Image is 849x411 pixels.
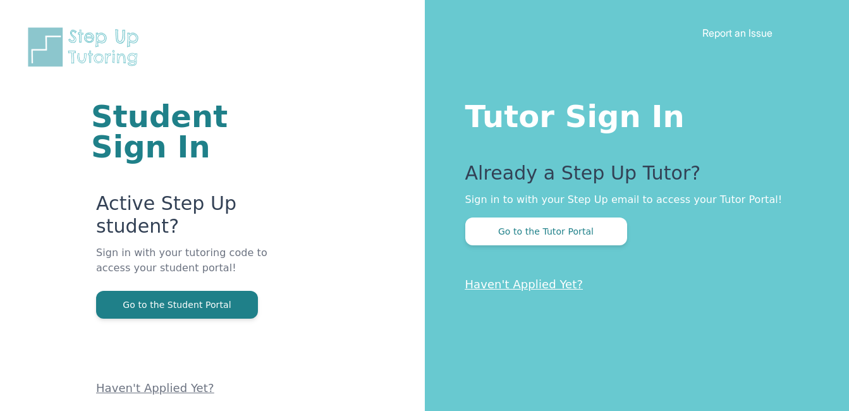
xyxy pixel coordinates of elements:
[465,162,799,192] p: Already a Step Up Tutor?
[96,192,273,245] p: Active Step Up student?
[465,96,799,132] h1: Tutor Sign In
[25,25,147,69] img: Step Up Tutoring horizontal logo
[96,291,258,319] button: Go to the Student Portal
[702,27,773,39] a: Report an Issue
[96,381,214,395] a: Haven't Applied Yet?
[465,278,583,291] a: Haven't Applied Yet?
[96,245,273,291] p: Sign in with your tutoring code to access your student portal!
[91,101,273,162] h1: Student Sign In
[465,218,627,245] button: Go to the Tutor Portal
[465,225,627,237] a: Go to the Tutor Portal
[465,192,799,207] p: Sign in to with your Step Up email to access your Tutor Portal!
[96,298,258,310] a: Go to the Student Portal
